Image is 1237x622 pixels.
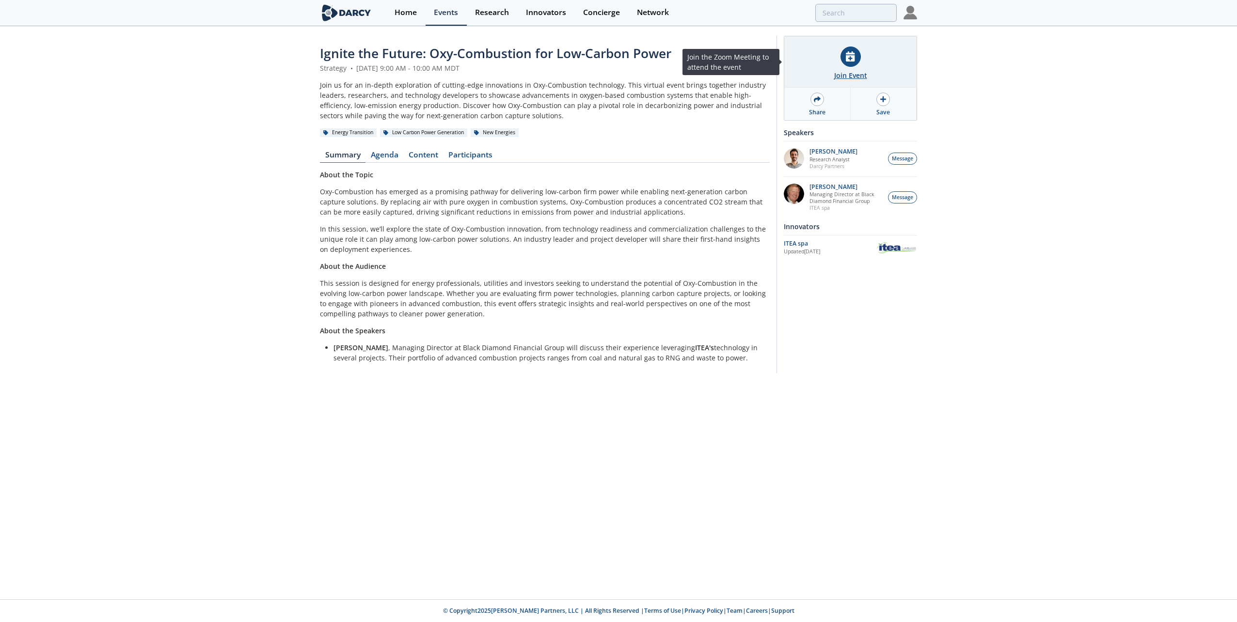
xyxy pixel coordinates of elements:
[784,239,917,256] a: ITEA spa Updated[DATE] ITEA spa
[475,9,509,16] div: Research
[784,239,876,248] div: ITEA spa
[320,326,385,335] strong: About the Speakers
[403,151,443,163] a: Content
[784,148,804,169] img: e78dc165-e339-43be-b819-6f39ce58aec6
[320,151,365,163] a: Summary
[320,224,770,254] p: In this session, we’ll explore the state of Oxy-Combustion innovation, from technology readiness ...
[809,163,857,170] p: Darcy Partners
[904,6,917,19] img: Profile
[333,342,763,363] li: , Managing Director at Black Diamond Financial Group will discuss their experience leveraging tec...
[260,606,977,615] p: © Copyright 2025 [PERSON_NAME] Partners, LLC | All Rights Reserved | | | | |
[320,278,770,319] p: This session is designed for energy professionals, utilities and investors seeking to understand ...
[395,9,417,16] div: Home
[434,9,458,16] div: Events
[695,343,714,352] strong: ITEA's
[834,70,867,80] div: Join Event
[637,9,669,16] div: Network
[888,191,917,203] button: Message
[892,194,913,202] span: Message
[809,156,857,163] p: Research Analyst
[809,184,883,190] p: [PERSON_NAME]
[320,170,373,179] strong: About the Topic
[526,9,566,16] div: Innovators
[684,606,723,615] a: Privacy Policy
[784,184,804,204] img: 5c882eca-8b14-43be-9dc2-518e113e9a37
[784,124,917,141] div: Speakers
[771,606,794,615] a: Support
[784,248,876,256] div: Updated [DATE]
[320,63,770,73] div: Strategy [DATE] 9:00 AM - 10:00 AM MDT
[471,128,519,137] div: New Energies
[784,218,917,235] div: Innovators
[888,153,917,165] button: Message
[320,187,770,217] p: Oxy-Combustion has emerged as a promising pathway for delivering low-carbon firm power while enab...
[644,606,681,615] a: Terms of Use
[365,151,403,163] a: Agenda
[333,343,388,352] strong: [PERSON_NAME]
[380,128,467,137] div: Low Carbon Power Generation
[809,204,883,211] p: ITEA spa
[892,155,913,163] span: Message
[809,191,883,204] p: Managing Director at Black Diamond Financial Group
[815,4,897,22] input: Advanced Search
[727,606,743,615] a: Team
[876,241,917,255] img: ITEA spa
[746,606,768,615] a: Careers
[876,108,890,117] div: Save
[583,9,620,16] div: Concierge
[320,4,373,21] img: logo-wide.svg
[320,45,671,62] span: Ignite the Future: Oxy-Combustion for Low-Carbon Power
[349,63,354,73] span: •
[320,262,386,271] strong: About the Audience
[320,80,770,121] div: Join us for an in-depth exploration of cutting-edge innovations in Oxy-Combustion technology. Thi...
[443,151,497,163] a: Participants
[809,108,825,117] div: Share
[320,128,377,137] div: Energy Transition
[809,148,857,155] p: [PERSON_NAME]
